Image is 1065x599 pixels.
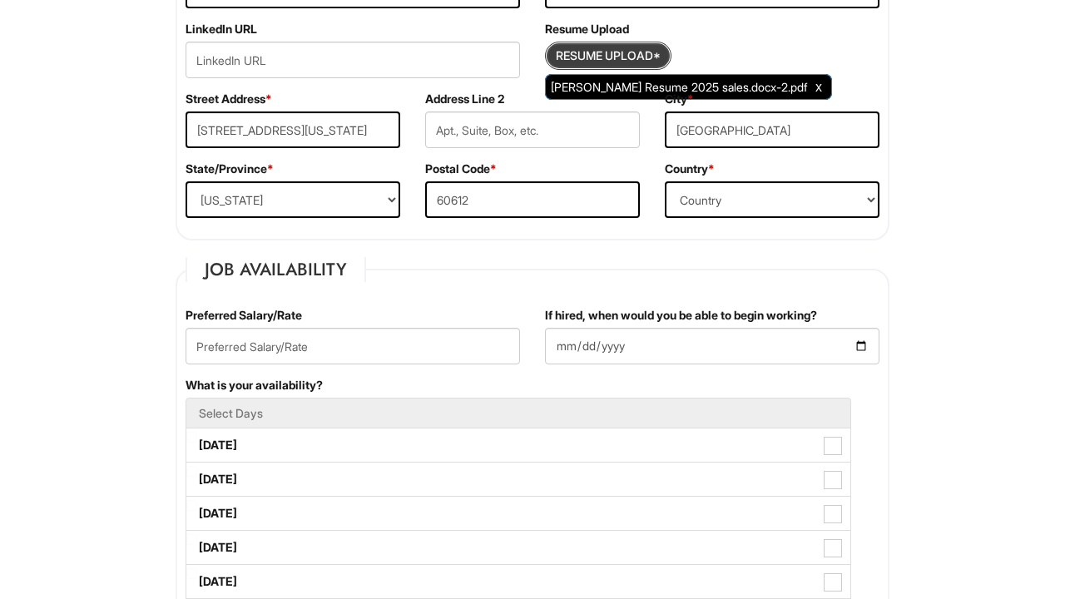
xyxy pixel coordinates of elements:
[186,377,323,394] label: What is your availability?
[545,42,671,70] button: Resume Upload*Resume Upload*
[186,21,257,37] label: LinkedIn URL
[186,307,302,324] label: Preferred Salary/Rate
[186,257,366,282] legend: Job Availability
[425,111,640,148] input: Apt., Suite, Box, etc.
[186,111,400,148] input: Street Address
[551,80,807,94] span: [PERSON_NAME] Resume 2025 sales.docx-2.pdf
[186,497,850,530] label: [DATE]
[665,181,879,218] select: Country
[665,91,694,107] label: City
[186,463,850,496] label: [DATE]
[186,531,850,564] label: [DATE]
[186,565,850,598] label: [DATE]
[425,161,497,177] label: Postal Code
[199,407,838,419] h5: Select Days
[545,21,629,37] label: Resume Upload
[425,91,504,107] label: Address Line 2
[545,307,817,324] label: If hired, when would you be able to begin working?
[186,91,272,107] label: Street Address
[186,161,274,177] label: State/Province
[665,161,715,177] label: Country
[425,181,640,218] input: Postal Code
[186,42,520,78] input: LinkedIn URL
[811,76,826,98] a: Clear Uploaded File
[186,428,850,462] label: [DATE]
[186,181,400,218] select: State/Province
[665,111,879,148] input: City
[186,328,520,364] input: Preferred Salary/Rate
